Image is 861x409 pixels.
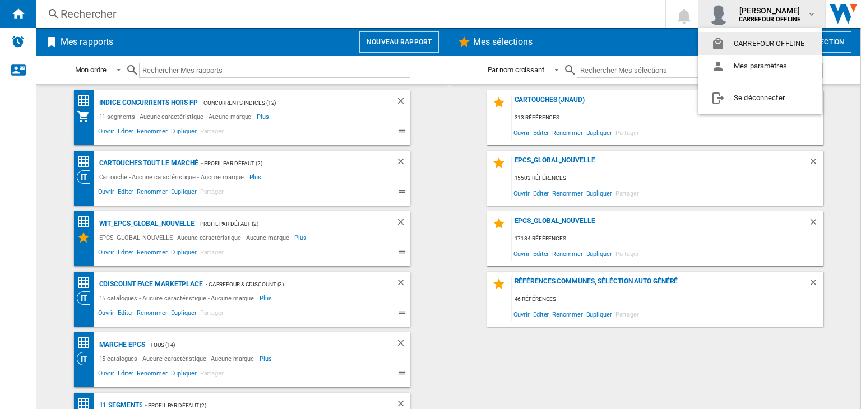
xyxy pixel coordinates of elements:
[698,32,822,55] button: CARREFOUR OFFLINE
[698,87,822,109] button: Se déconnecter
[698,55,822,77] button: Mes paramètres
